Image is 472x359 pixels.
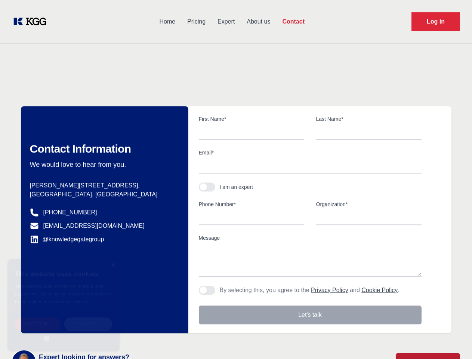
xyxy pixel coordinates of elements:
a: Request Demo [411,12,460,31]
label: Email* [199,149,422,156]
iframe: Chat Widget [435,323,472,359]
label: Organization* [316,200,422,208]
label: Last Name* [316,115,422,123]
a: [PHONE_NUMBER] [43,208,97,217]
a: Home [153,12,181,31]
label: Message [199,234,422,242]
a: Privacy Policy [311,287,348,293]
div: This website uses cookies [15,265,112,283]
a: Contact [276,12,311,31]
button: Let's talk [199,306,422,324]
a: Cookie Policy [15,300,106,312]
a: Expert [212,12,241,31]
p: [GEOGRAPHIC_DATA], [GEOGRAPHIC_DATA] [30,190,176,199]
div: Close [110,263,116,269]
a: About us [241,12,276,31]
label: First Name* [199,115,304,123]
a: KOL Knowledge Platform: Talk to Key External Experts (KEE) [12,16,52,28]
div: Decline all [64,317,112,331]
a: [EMAIL_ADDRESS][DOMAIN_NAME] [43,221,145,230]
p: We would love to hear from you. [30,160,176,169]
h2: Contact Information [30,142,176,156]
p: By selecting this, you agree to the and . [220,286,399,295]
div: Accept all [15,317,61,331]
span: This website uses cookies to improve user experience. By using our website you consent to all coo... [15,284,111,304]
p: [PERSON_NAME][STREET_ADDRESS], [30,181,176,190]
div: I am an expert [220,183,253,191]
a: Pricing [181,12,212,31]
a: Cookie Policy [361,287,398,293]
a: @knowledgegategroup [30,235,104,244]
label: Phone Number* [199,200,304,208]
